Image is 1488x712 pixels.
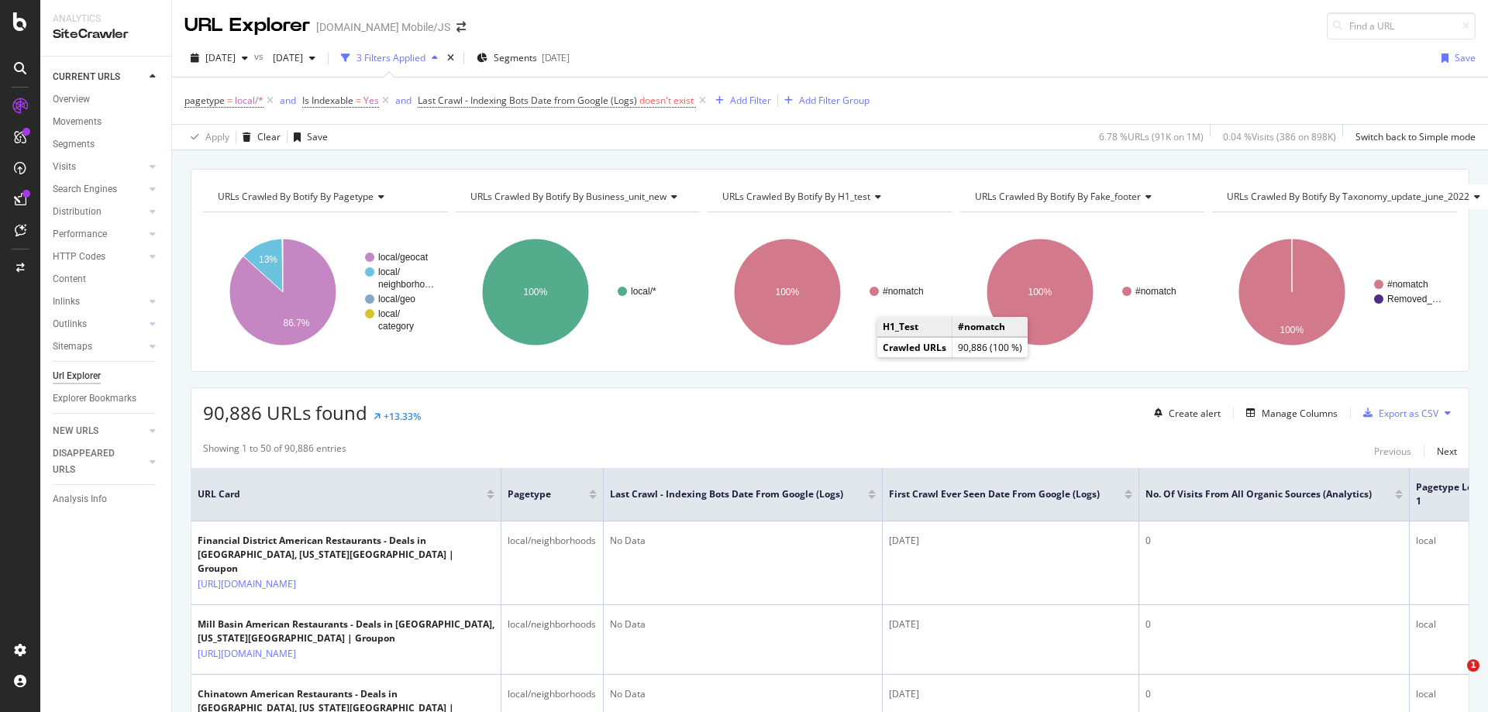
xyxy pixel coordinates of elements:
span: URLs Crawled By Botify By h1_test [722,190,870,203]
div: Switch back to Simple mode [1355,130,1476,143]
td: #nomatch [952,317,1028,337]
div: Analytics [53,12,159,26]
div: Distribution [53,204,102,220]
a: Search Engines [53,181,145,198]
a: Inlinks [53,294,145,310]
span: 2025 Aug. 24th [267,51,303,64]
text: 100% [776,287,800,298]
a: Analysis Info [53,491,160,507]
h4: URLs Crawled By Botify By business_unit_new [467,184,690,209]
div: 0 [1145,687,1403,701]
text: category [378,321,414,332]
svg: A chart. [708,225,950,359]
button: Clear [236,125,281,150]
a: [URL][DOMAIN_NAME] [198,576,296,592]
span: vs [254,50,267,63]
div: Search Engines [53,181,117,198]
text: local/geocat [378,252,429,263]
div: [DATE] [889,617,1132,631]
div: Financial District American Restaurants - Deals in [GEOGRAPHIC_DATA], [US_STATE][GEOGRAPHIC_DATA]... [198,534,494,576]
div: Manage Columns [1262,407,1338,420]
a: Movements [53,114,160,130]
span: = [227,94,232,107]
input: Find a URL [1327,12,1476,40]
span: URLs Crawled By Botify By pagetype [218,190,374,203]
div: DISAPPEARED URLS [53,445,131,478]
div: Add Filter Group [799,94,870,107]
div: Export as CSV [1379,407,1438,420]
div: NEW URLS [53,423,98,439]
a: Outlinks [53,316,145,332]
button: and [280,93,296,108]
span: Segments [494,51,537,64]
div: A chart. [456,225,698,359]
div: 0.04 % Visits ( 386 on 898K ) [1223,130,1336,143]
text: local/ [378,267,401,277]
h4: URLs Crawled By Botify By fake_footer [972,184,1191,209]
button: Save [1435,46,1476,71]
div: local/neighborhoods [508,687,597,701]
text: 13% [259,254,277,265]
div: Content [53,271,86,287]
div: Performance [53,226,107,242]
text: 100% [1028,287,1052,298]
button: [DATE] [267,46,322,71]
span: URL Card [198,487,483,501]
button: [DATE] [184,46,254,71]
div: local/neighborhoods [508,617,597,631]
text: 100% [1280,325,1304,335]
button: Add Filter [709,91,771,110]
a: CURRENT URLS [53,69,145,85]
span: URLs Crawled By Botify By fake_footer [975,190,1141,203]
svg: A chart. [1212,225,1455,359]
td: Crawled URLs [877,338,952,358]
div: 0 [1145,617,1403,631]
div: arrow-right-arrow-left [456,22,466,33]
div: Movements [53,114,102,130]
span: 2025 Sep. 21st [205,51,236,64]
button: Export as CSV [1357,401,1438,425]
div: Url Explorer [53,368,101,384]
button: Save [288,125,328,150]
div: Inlinks [53,294,80,310]
div: No Data [610,534,876,548]
text: #nomatch [883,286,924,297]
button: and [395,93,412,108]
span: pagetype [184,94,225,107]
div: Add Filter [730,94,771,107]
div: Analysis Info [53,491,107,507]
div: CURRENT URLS [53,69,120,85]
div: Save [1455,51,1476,64]
text: #nomatch [1135,286,1176,297]
span: Is Indexable [302,94,353,107]
div: Overview [53,91,90,108]
div: +13.33% [384,410,421,423]
div: Outlinks [53,316,87,332]
button: Switch back to Simple mode [1349,125,1476,150]
a: HTTP Codes [53,249,145,265]
div: Visits [53,159,76,175]
button: Next [1437,442,1457,460]
div: HTTP Codes [53,249,105,265]
div: Next [1437,445,1457,458]
div: Segments [53,136,95,153]
div: 3 Filters Applied [356,51,425,64]
span: = [356,94,361,107]
button: Segments[DATE] [470,46,576,71]
text: 100% [523,287,547,298]
svg: A chart. [960,225,1203,359]
span: Last Crawl - Indexing Bots Date from Google (Logs) [418,94,637,107]
text: #nomatch [1387,279,1428,290]
iframe: Intercom live chat [1435,659,1472,697]
div: Explorer Bookmarks [53,390,136,407]
text: local/* [631,286,656,297]
div: Previous [1374,445,1411,458]
div: and [395,94,412,107]
span: URLs Crawled By Botify By business_unit_new [470,190,666,203]
a: Url Explorer [53,368,160,384]
a: [URL][DOMAIN_NAME] [198,646,296,662]
span: local/* [235,90,263,112]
